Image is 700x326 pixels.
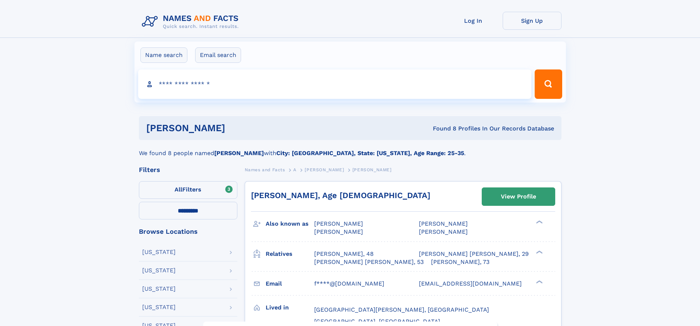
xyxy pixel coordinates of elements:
[266,301,314,314] h3: Lived in
[419,228,468,235] span: [PERSON_NAME]
[276,150,464,157] b: City: [GEOGRAPHIC_DATA], State: [US_STATE], Age Range: 25-35
[195,47,241,63] label: Email search
[534,220,543,225] div: ❯
[444,12,503,30] a: Log In
[314,306,489,313] span: [GEOGRAPHIC_DATA][PERSON_NAME], [GEOGRAPHIC_DATA]
[419,250,529,258] a: [PERSON_NAME] [PERSON_NAME], 29
[293,167,297,172] span: A
[314,220,363,227] span: [PERSON_NAME]
[293,165,297,174] a: A
[501,188,536,205] div: View Profile
[314,318,440,325] span: [GEOGRAPHIC_DATA], [GEOGRAPHIC_DATA]
[431,258,489,266] a: [PERSON_NAME], 73
[329,125,554,133] div: Found 8 Profiles In Our Records Database
[534,279,543,284] div: ❯
[314,228,363,235] span: [PERSON_NAME]
[251,191,430,200] a: [PERSON_NAME], Age [DEMOGRAPHIC_DATA]
[305,167,344,172] span: [PERSON_NAME]
[314,250,374,258] a: [PERSON_NAME], 48
[266,218,314,230] h3: Also known as
[534,250,543,254] div: ❯
[266,277,314,290] h3: Email
[214,150,264,157] b: [PERSON_NAME]
[142,268,176,273] div: [US_STATE]
[142,304,176,310] div: [US_STATE]
[175,186,182,193] span: All
[503,12,561,30] a: Sign Up
[138,69,532,99] input: search input
[352,167,392,172] span: [PERSON_NAME]
[139,181,237,199] label: Filters
[139,140,561,158] div: We found 8 people named with .
[142,249,176,255] div: [US_STATE]
[482,188,555,205] a: View Profile
[142,286,176,292] div: [US_STATE]
[139,228,237,235] div: Browse Locations
[245,165,285,174] a: Names and Facts
[419,220,468,227] span: [PERSON_NAME]
[140,47,187,63] label: Name search
[419,280,522,287] span: [EMAIL_ADDRESS][DOMAIN_NAME]
[314,258,424,266] a: [PERSON_NAME] [PERSON_NAME], 53
[139,12,245,32] img: Logo Names and Facts
[146,123,329,133] h1: [PERSON_NAME]
[266,248,314,260] h3: Relatives
[139,166,237,173] div: Filters
[535,69,562,99] button: Search Button
[305,165,344,174] a: [PERSON_NAME]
